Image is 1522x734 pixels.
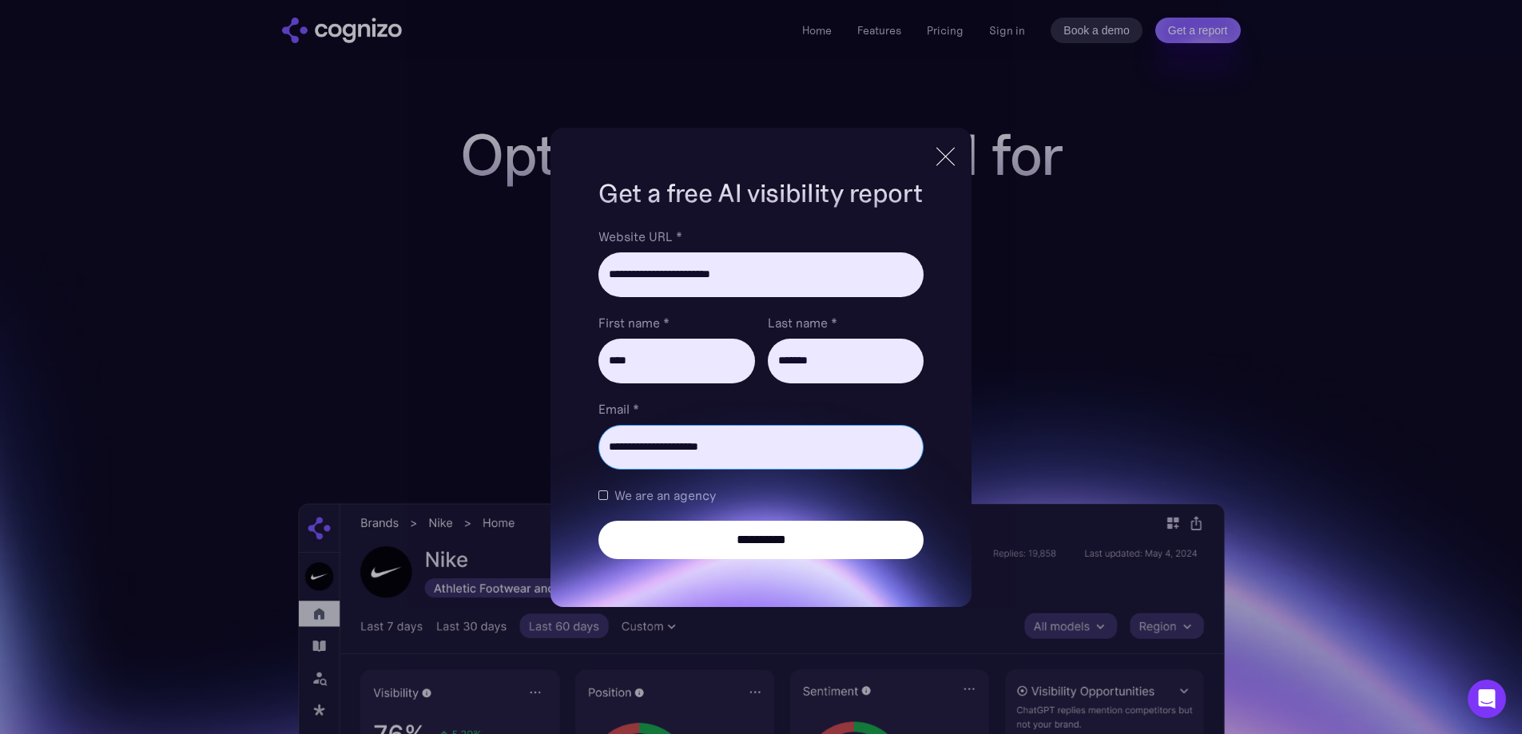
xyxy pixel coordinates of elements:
label: First name * [598,313,754,332]
span: We are an agency [614,486,716,505]
label: Last name * [768,313,924,332]
form: Brand Report Form [598,227,923,559]
label: Website URL * [598,227,923,246]
div: Open Intercom Messenger [1468,680,1506,718]
label: Email * [598,399,923,419]
h1: Get a free AI visibility report [598,176,923,211]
